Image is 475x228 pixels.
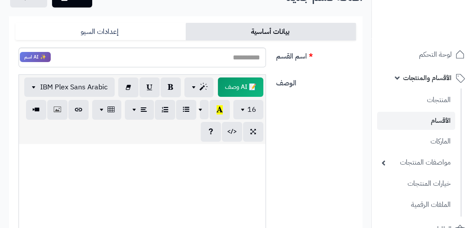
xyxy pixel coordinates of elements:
[377,44,470,65] a: لوحة التحكم
[377,153,455,172] a: مواصفات المنتجات
[40,82,108,92] span: IBM Plex Sans Arabic
[15,23,186,40] a: إعدادات السيو
[419,48,452,61] span: لوحة التحكم
[415,24,467,42] img: logo-2.png
[233,100,263,119] button: 16
[377,174,455,193] a: خيارات المنتجات
[20,52,51,63] span: انقر لاستخدام رفيقك الذكي
[273,74,359,88] label: الوصف
[377,112,455,130] a: الأقسام
[24,77,115,97] button: IBM Plex Sans Arabic
[218,77,263,97] span: انقر لاستخدام رفيقك الذكي
[247,104,256,115] span: 16
[377,91,455,110] a: المنتجات
[186,23,356,40] a: بيانات أساسية
[377,195,455,214] a: الملفات الرقمية
[403,72,452,84] span: الأقسام والمنتجات
[377,132,455,151] a: الماركات
[273,48,359,62] label: اسم القسم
